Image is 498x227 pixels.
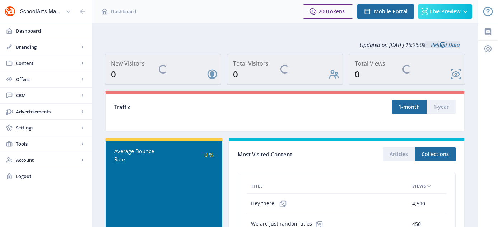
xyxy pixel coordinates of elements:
[415,147,456,161] button: Collections
[303,4,353,19] button: 200Tokens
[16,43,79,51] span: Branding
[383,147,415,161] button: Articles
[16,60,79,67] span: Content
[418,4,472,19] button: Live Preview
[412,199,425,208] span: 4,590
[16,27,86,34] span: Dashboard
[238,149,346,160] div: Most Visited Content
[204,151,214,159] span: 0 %
[430,9,460,14] span: Live Preview
[114,103,285,111] div: Traffic
[427,100,456,114] button: 1-year
[251,182,263,190] span: Title
[20,4,62,19] div: SchoolArts Magazine
[357,4,414,19] button: Mobile Portal
[16,76,79,83] span: Offers
[425,41,460,48] a: Reload Data
[4,6,16,17] img: properties.app_icon.png
[374,9,408,14] span: Mobile Portal
[16,172,86,180] span: Logout
[105,36,465,54] div: Updated on [DATE] 16:26:08
[16,156,79,164] span: Account
[16,92,79,99] span: CRM
[16,124,79,131] span: Settings
[327,8,345,15] span: Tokens
[412,182,426,190] span: Views
[16,140,79,147] span: Tools
[111,8,136,15] span: Dashboard
[251,197,290,211] span: Hey there!
[114,147,164,163] div: Average Bounce Rate
[16,108,79,115] span: Advertisements
[392,100,427,114] button: 1-month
